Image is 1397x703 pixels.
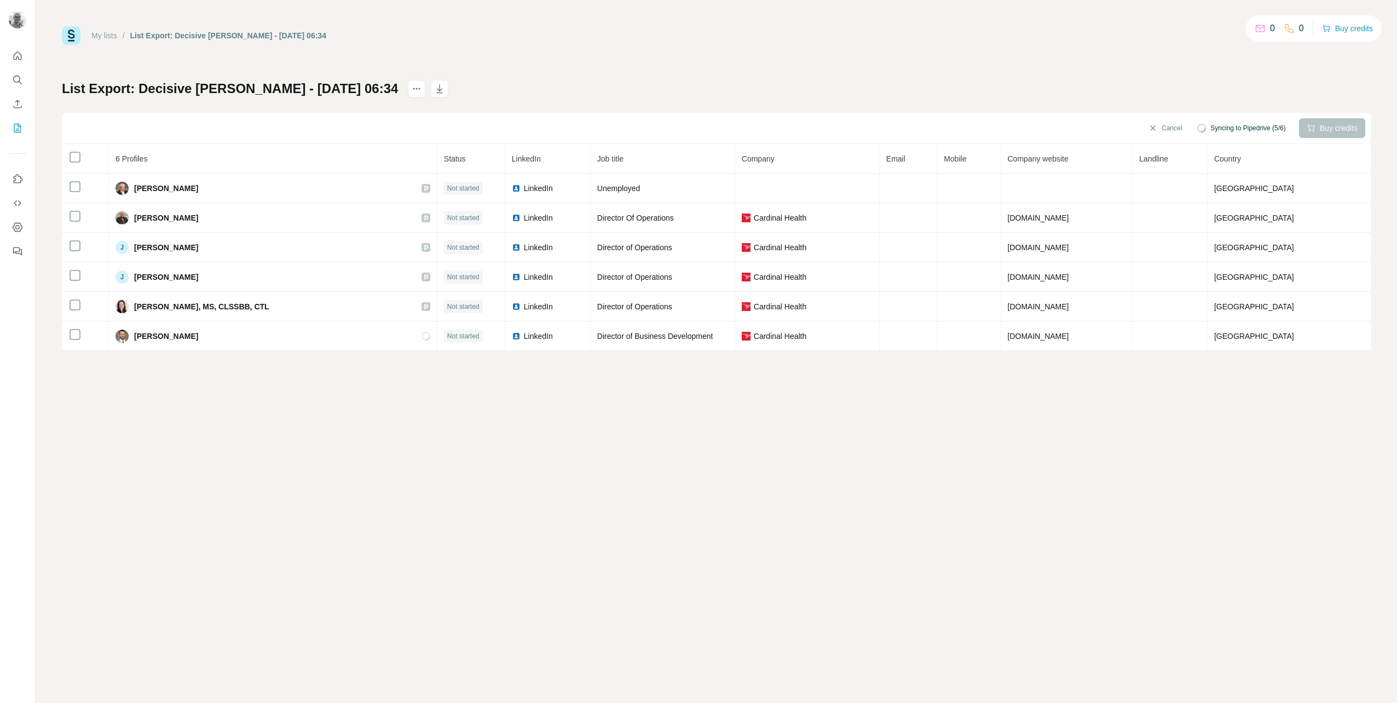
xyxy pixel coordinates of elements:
button: Enrich CSV [9,94,26,114]
p: 0 [1270,22,1275,35]
img: Avatar [116,300,129,313]
span: LinkedIn [512,154,541,163]
img: Avatar [116,211,129,224]
img: LinkedIn logo [512,243,521,252]
span: Cardinal Health [754,242,807,253]
span: [DOMAIN_NAME] [1008,273,1069,281]
img: Avatar [116,182,129,195]
span: Cardinal Health [754,301,807,312]
span: Company [742,154,775,163]
li: / [123,30,125,41]
img: Surfe Logo [62,26,80,45]
span: Cardinal Health [754,212,807,223]
span: LinkedIn [524,212,553,223]
img: LinkedIn logo [512,214,521,222]
span: Not started [447,183,480,193]
span: Director of Operations [597,273,672,281]
span: LinkedIn [524,242,553,253]
img: LinkedIn logo [512,332,521,341]
img: LinkedIn logo [512,273,521,281]
span: [PERSON_NAME] [134,183,198,194]
img: company-logo [742,243,751,252]
span: [DOMAIN_NAME] [1008,243,1069,252]
button: Buy credits [1322,21,1373,36]
img: LinkedIn logo [512,184,521,193]
span: [GEOGRAPHIC_DATA] [1214,243,1294,252]
img: Avatar [116,330,129,343]
span: Not started [447,302,480,312]
img: Avatar [9,11,26,28]
span: Director of Business Development [597,332,713,341]
span: [GEOGRAPHIC_DATA] [1214,273,1294,281]
span: [GEOGRAPHIC_DATA] [1214,214,1294,222]
button: Dashboard [9,217,26,237]
span: [GEOGRAPHIC_DATA] [1214,184,1294,193]
span: [PERSON_NAME] [134,212,198,223]
button: Feedback [9,241,26,261]
button: actions [408,80,425,97]
button: Search [9,70,26,90]
a: My lists [91,31,117,40]
span: Country [1214,154,1241,163]
img: company-logo [742,273,751,281]
span: Director of Operations [597,302,672,311]
button: Quick start [9,46,26,66]
span: Company website [1008,154,1069,163]
span: [PERSON_NAME], MS, CLSSBB, CTL [134,301,269,312]
span: 6 Profiles [116,154,147,163]
span: [DOMAIN_NAME] [1008,302,1069,311]
span: LinkedIn [524,272,553,283]
button: My lists [9,118,26,138]
span: Not started [447,331,480,341]
p: 0 [1299,22,1304,35]
span: [PERSON_NAME] [134,331,198,342]
span: [DOMAIN_NAME] [1008,332,1069,341]
span: Job title [597,154,624,163]
span: Status [444,154,466,163]
span: Syncing to Pipedrive (5/6) [1210,123,1285,133]
span: Mobile [944,154,966,163]
button: Use Surfe on LinkedIn [9,169,26,189]
span: LinkedIn [524,301,553,312]
span: LinkedIn [524,183,553,194]
button: Cancel [1141,118,1190,138]
span: Not started [447,243,480,252]
span: Director of Operations [597,243,672,252]
span: Director Of Operations [597,214,674,222]
img: company-logo [742,302,751,311]
span: [PERSON_NAME] [134,242,198,253]
span: [PERSON_NAME] [134,272,198,283]
button: Use Surfe API [9,193,26,213]
span: Unemployed [597,184,640,193]
span: Cardinal Health [754,272,807,283]
div: List Export: Decisive [PERSON_NAME] - [DATE] 06:34 [130,30,326,41]
div: J [116,270,129,284]
span: LinkedIn [524,331,553,342]
span: [GEOGRAPHIC_DATA] [1214,302,1294,311]
span: Email [886,154,905,163]
img: LinkedIn logo [512,302,521,311]
img: company-logo [742,332,751,341]
span: Cardinal Health [754,331,807,342]
div: J [116,241,129,254]
span: [GEOGRAPHIC_DATA] [1214,332,1294,341]
span: Landline [1139,154,1168,163]
img: company-logo [742,214,751,222]
h1: List Export: Decisive [PERSON_NAME] - [DATE] 06:34 [62,80,398,97]
span: Not started [447,213,480,223]
span: [DOMAIN_NAME] [1008,214,1069,222]
span: Not started [447,272,480,282]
